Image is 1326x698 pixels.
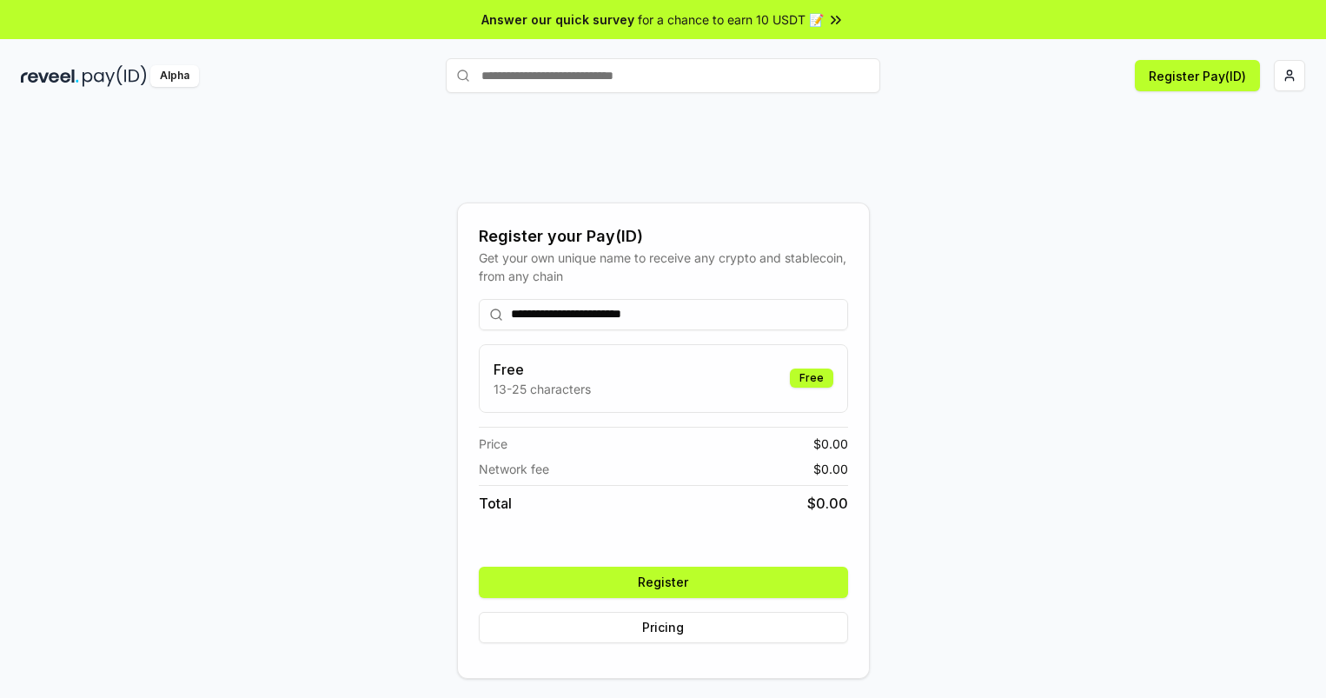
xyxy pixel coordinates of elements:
[481,10,634,29] span: Answer our quick survey
[790,369,833,388] div: Free
[638,10,824,29] span: for a chance to earn 10 USDT 📝
[494,380,591,398] p: 13-25 characters
[479,460,549,478] span: Network fee
[1135,60,1260,91] button: Register Pay(ID)
[479,435,507,453] span: Price
[479,567,848,598] button: Register
[479,224,848,249] div: Register your Pay(ID)
[479,249,848,285] div: Get your own unique name to receive any crypto and stablecoin, from any chain
[150,65,199,87] div: Alpha
[813,435,848,453] span: $ 0.00
[479,612,848,643] button: Pricing
[83,65,147,87] img: pay_id
[494,359,591,380] h3: Free
[813,460,848,478] span: $ 0.00
[21,65,79,87] img: reveel_dark
[479,493,512,514] span: Total
[807,493,848,514] span: $ 0.00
